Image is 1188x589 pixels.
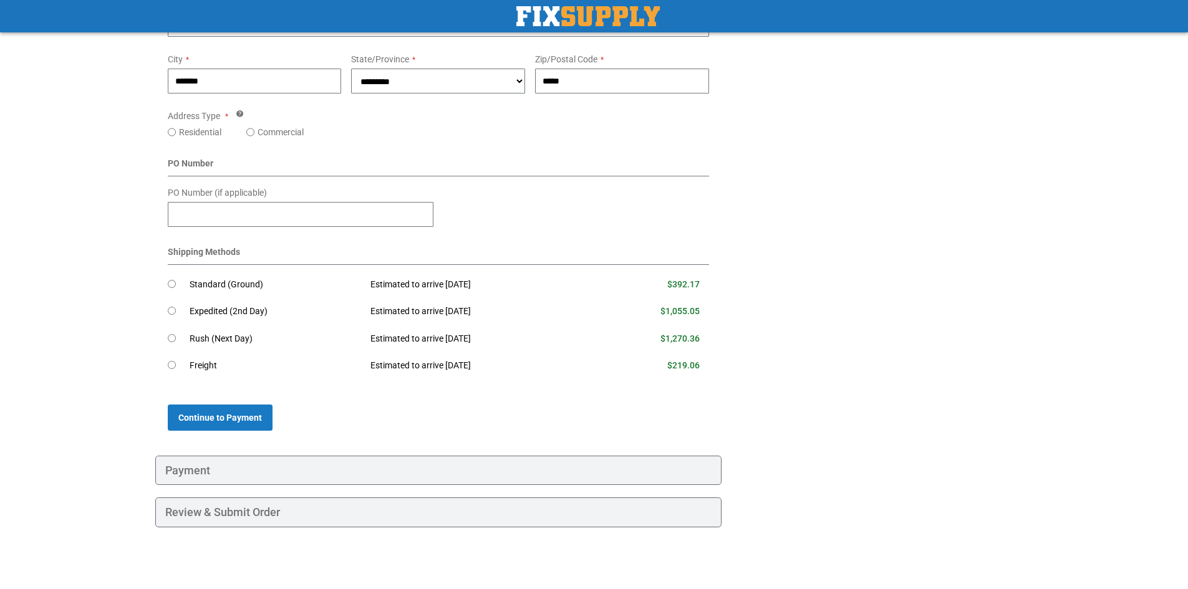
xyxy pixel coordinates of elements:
span: City [168,54,183,64]
td: Expedited (2nd Day) [190,298,361,325]
span: $392.17 [667,279,700,289]
span: $219.06 [667,360,700,370]
td: Estimated to arrive [DATE] [361,271,596,299]
span: Address Type [168,111,220,121]
span: State/Province [351,54,409,64]
label: Commercial [258,126,304,138]
div: Shipping Methods [168,246,710,265]
span: PO Number (if applicable) [168,188,267,198]
img: Fix Industrial Supply [516,6,660,26]
td: Freight [190,352,361,380]
td: Standard (Ground) [190,271,361,299]
label: Residential [179,126,221,138]
div: Payment [155,456,722,486]
button: Continue to Payment [168,405,273,431]
span: $1,270.36 [660,333,700,343]
div: PO Number [168,157,710,176]
td: Estimated to arrive [DATE] [361,352,596,380]
span: $1,055.05 [660,306,700,316]
a: store logo [516,6,660,26]
span: Continue to Payment [178,413,262,423]
td: Rush (Next Day) [190,325,361,353]
td: Estimated to arrive [DATE] [361,325,596,353]
td: Estimated to arrive [DATE] [361,298,596,325]
span: Zip/Postal Code [535,54,597,64]
div: Review & Submit Order [155,497,722,527]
